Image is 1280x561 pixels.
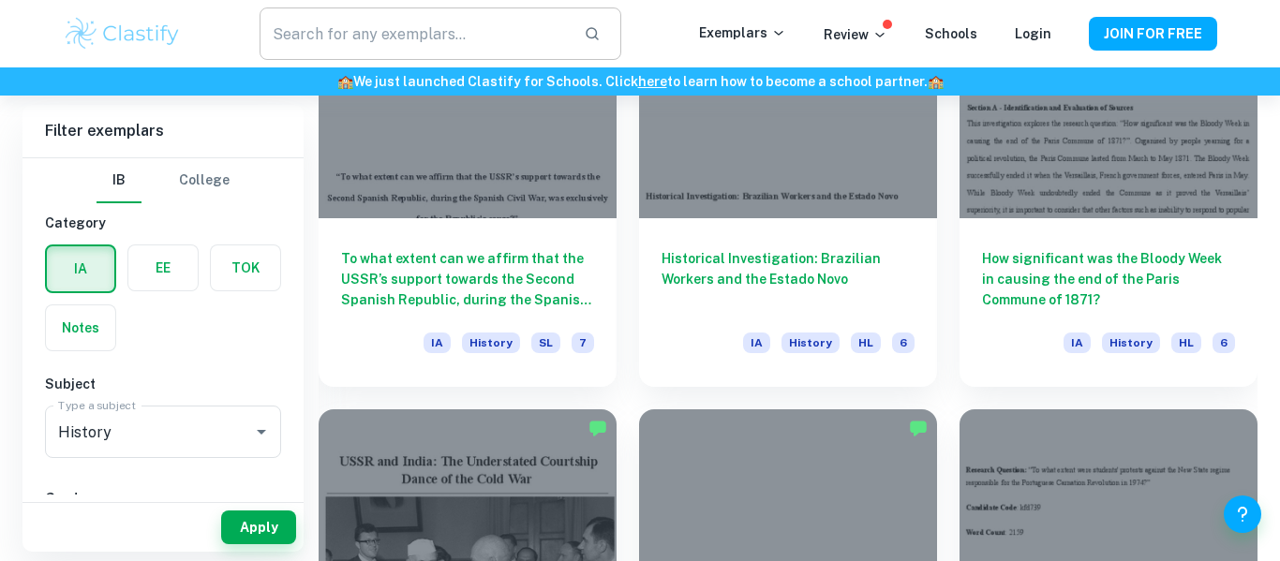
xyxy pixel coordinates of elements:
[63,15,182,52] img: Clastify logo
[260,7,569,60] input: Search for any exemplars...
[851,332,881,353] span: HL
[22,105,304,157] h6: Filter exemplars
[531,332,560,353] span: SL
[743,332,770,353] span: IA
[1089,17,1217,51] button: JOIN FOR FREE
[4,71,1276,92] h6: We just launched Clastify for Schools. Click to learn how to become a school partner.
[46,305,115,350] button: Notes
[47,246,114,291] button: IA
[248,419,275,445] button: Open
[824,24,887,45] p: Review
[1102,332,1160,353] span: History
[1171,332,1201,353] span: HL
[662,248,915,310] h6: Historical Investigation: Brazilian Workers and the Estado Novo
[1213,332,1235,353] span: 6
[58,397,136,413] label: Type a subject
[928,74,944,89] span: 🏫
[699,22,786,43] p: Exemplars
[638,74,667,89] a: here
[211,245,280,290] button: TOK
[97,158,230,203] div: Filter type choice
[781,332,840,353] span: History
[179,158,230,203] button: College
[341,248,594,310] h6: To what extent can we affirm that the USSR’s support towards the Second Spanish Republic, during ...
[45,488,281,509] h6: Grade
[221,510,296,544] button: Apply
[1224,495,1261,533] button: Help and Feedback
[572,332,594,353] span: 7
[1064,332,1091,353] span: IA
[337,74,353,89] span: 🏫
[925,26,977,41] a: Schools
[892,332,915,353] span: 6
[45,213,281,233] h6: Category
[588,419,607,437] img: Marked
[45,374,281,394] h6: Subject
[909,419,928,437] img: Marked
[982,248,1235,310] h6: How significant was the Bloody Week in causing the end of the Paris Commune of 1871?
[462,332,520,353] span: History
[97,158,141,203] button: IB
[424,332,451,353] span: IA
[128,245,198,290] button: EE
[1015,26,1051,41] a: Login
